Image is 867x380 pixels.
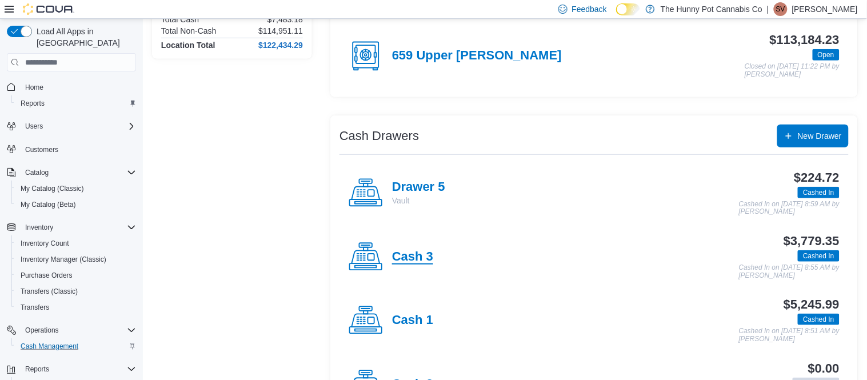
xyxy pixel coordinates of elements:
a: My Catalog (Beta) [16,198,81,211]
p: Cashed In on [DATE] 8:55 AM by [PERSON_NAME] [739,264,840,279]
a: Purchase Orders [16,269,77,282]
button: Transfers (Classic) [11,283,141,299]
span: Cash Management [21,342,78,351]
span: Users [21,119,136,133]
span: Feedback [572,3,607,15]
span: Cashed In [798,187,840,198]
a: Inventory Manager (Classic) [16,253,111,266]
button: Transfers [11,299,141,315]
span: New Drawer [798,130,842,142]
a: Transfers (Classic) [16,285,82,298]
span: Cashed In [803,251,834,261]
div: Steve Vandermeulen [774,2,788,16]
h3: $3,779.35 [784,234,840,248]
a: My Catalog (Classic) [16,182,89,195]
span: Inventory Manager (Classic) [16,253,136,266]
span: Transfers [16,301,136,314]
span: Load All Apps in [GEOGRAPHIC_DATA] [32,26,136,49]
span: Inventory Manager (Classic) [21,255,106,264]
span: Reports [25,365,49,374]
span: Inventory Count [21,239,69,248]
span: Open [813,49,840,61]
h3: $5,245.99 [784,298,840,311]
span: Inventory [25,223,53,232]
span: Cashed In [803,187,834,198]
span: Transfers (Classic) [21,287,78,296]
button: Home [2,78,141,95]
span: Cash Management [16,339,136,353]
span: Inventory Count [16,237,136,250]
button: Catalog [21,166,53,179]
h4: 659 Upper [PERSON_NAME] [392,49,562,63]
a: Customers [21,143,63,157]
h4: Drawer 5 [392,180,445,195]
button: Users [2,118,141,134]
button: Operations [2,322,141,338]
h3: Cash Drawers [339,129,419,143]
h6: Total Cash [161,15,199,24]
img: Cova [23,3,74,15]
button: Inventory [21,221,58,234]
a: Home [21,81,48,94]
span: My Catalog (Beta) [16,198,136,211]
p: [PERSON_NAME] [792,2,858,16]
button: Inventory Count [11,235,141,251]
span: Reports [21,99,45,108]
h4: Location Total [161,41,215,50]
p: Cashed In on [DATE] 8:59 AM by [PERSON_NAME] [739,201,840,216]
button: Purchase Orders [11,267,141,283]
h3: $224.72 [794,171,840,185]
span: Customers [25,145,58,154]
h3: $113,184.23 [770,33,840,47]
button: Users [21,119,47,133]
span: My Catalog (Classic) [21,184,84,193]
p: The Hunny Pot Cannabis Co [661,2,762,16]
button: My Catalog (Beta) [11,197,141,213]
span: Transfers [21,303,49,312]
span: Cashed In [798,314,840,325]
button: Inventory Manager (Classic) [11,251,141,267]
button: Reports [11,95,141,111]
span: Catalog [25,168,49,177]
button: Reports [21,362,54,376]
p: $7,483.18 [267,15,303,24]
p: Cashed In on [DATE] 8:51 AM by [PERSON_NAME] [739,327,840,343]
span: SV [776,2,785,16]
span: Reports [21,362,136,376]
span: Home [25,83,43,92]
button: Reports [2,361,141,377]
span: Purchase Orders [16,269,136,282]
h6: Total Non-Cash [161,26,217,35]
h4: Cash 1 [392,313,433,328]
span: Inventory [21,221,136,234]
h4: $122,434.29 [258,41,303,50]
a: Transfers [16,301,54,314]
button: Inventory [2,219,141,235]
button: Customers [2,141,141,158]
a: Cash Management [16,339,83,353]
span: Customers [21,142,136,157]
span: My Catalog (Beta) [21,200,76,209]
input: Dark Mode [616,3,640,15]
span: Transfers (Classic) [16,285,136,298]
span: Open [818,50,834,60]
span: Reports [16,97,136,110]
button: Cash Management [11,338,141,354]
span: Operations [25,326,59,335]
span: Cashed In [798,250,840,262]
button: My Catalog (Classic) [11,181,141,197]
span: Cashed In [803,314,834,325]
span: Operations [21,323,136,337]
h4: Cash 3 [392,250,433,265]
button: New Drawer [777,125,849,147]
a: Reports [16,97,49,110]
span: Purchase Orders [21,271,73,280]
span: Home [21,79,136,94]
span: Catalog [21,166,136,179]
span: Dark Mode [616,15,617,16]
h3: $0.00 [808,362,840,375]
p: | [767,2,769,16]
p: Vault [392,195,445,206]
span: My Catalog (Classic) [16,182,136,195]
button: Catalog [2,165,141,181]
